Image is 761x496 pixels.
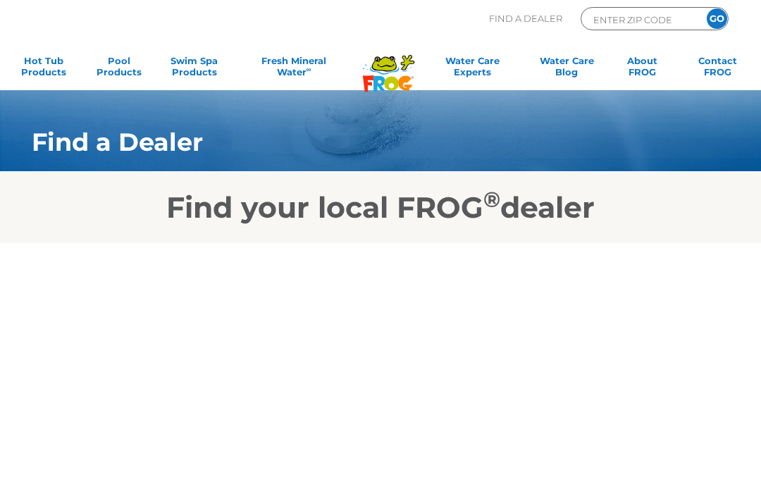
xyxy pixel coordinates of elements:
[165,55,223,83] a: Swim SpaProducts
[355,37,422,92] img: Frog Products Logo
[688,55,747,83] a: ContactFROG
[424,55,521,83] a: Water CareExperts
[89,55,148,83] a: PoolProducts
[483,186,500,213] sup: ®
[707,8,727,29] input: GO
[11,190,750,225] h2: Find your local FROG dealer
[14,55,73,83] a: Hot TubProducts
[240,55,347,83] a: Fresh MineralWater∞
[32,128,676,156] h1: Find a Dealer
[307,66,311,73] sup: ∞
[538,55,596,83] a: Water CareBlog
[613,55,672,83] a: AboutFROG
[489,7,562,30] p: Find A Dealer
